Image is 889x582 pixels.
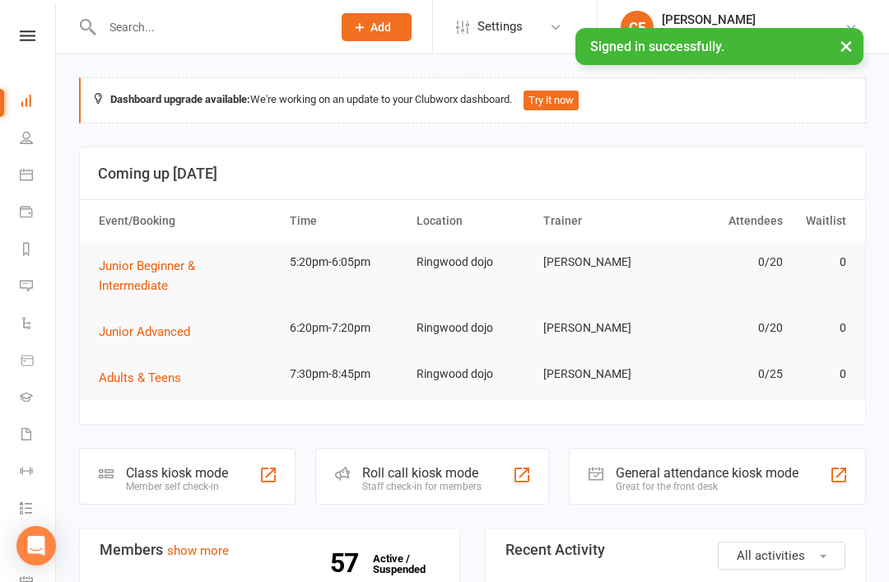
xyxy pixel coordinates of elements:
[110,93,250,105] strong: Dashboard upgrade available:
[99,368,193,388] button: Adults & Teens
[409,309,536,347] td: Ringwood dojo
[616,465,798,481] div: General attendance kiosk mode
[97,16,320,39] input: Search...
[99,256,275,296] button: Junior Beginner & Intermediate
[20,121,57,158] a: People
[282,200,409,242] th: Time
[477,8,523,45] span: Settings
[91,200,282,242] th: Event/Booking
[20,232,57,269] a: Reports
[79,77,866,123] div: We're working on an update to your Clubworx dashboard.
[282,355,409,393] td: 7:30pm-8:45pm
[342,13,412,41] button: Add
[409,243,536,282] td: Ringwood dojo
[536,200,663,242] th: Trainer
[20,158,57,195] a: Calendar
[831,28,861,63] button: ×
[16,526,56,566] div: Open Intercom Messenger
[282,309,409,347] td: 6:20pm-7:20pm
[99,258,195,293] span: Junior Beginner & Intermediate
[20,343,57,380] a: Product Sales
[662,27,845,42] div: Centre for Karate Excellence Pty Ltd
[126,465,228,481] div: Class kiosk mode
[536,355,663,393] td: [PERSON_NAME]
[621,11,654,44] div: CF
[536,243,663,282] td: [PERSON_NAME]
[409,200,536,242] th: Location
[126,481,228,492] div: Member self check-in
[616,481,798,492] div: Great for the front desk
[663,355,789,393] td: 0/25
[362,465,482,481] div: Roll call kiosk mode
[370,21,391,34] span: Add
[99,324,190,339] span: Junior Advanced
[662,12,845,27] div: [PERSON_NAME]
[98,165,847,182] h3: Coming up [DATE]
[100,542,440,558] h3: Members
[536,309,663,347] td: [PERSON_NAME]
[330,551,365,575] strong: 57
[790,355,854,393] td: 0
[790,309,854,347] td: 0
[663,243,789,282] td: 0/20
[524,91,579,110] button: Try it now
[20,84,57,121] a: Dashboard
[282,243,409,282] td: 5:20pm-6:05pm
[99,370,181,385] span: Adults & Teens
[409,355,536,393] td: Ringwood dojo
[505,542,845,558] h3: Recent Activity
[167,543,229,558] a: show more
[737,548,805,563] span: All activities
[20,195,57,232] a: Payments
[362,481,482,492] div: Staff check-in for members
[718,542,845,570] button: All activities
[790,243,854,282] td: 0
[99,322,202,342] button: Junior Advanced
[790,200,854,242] th: Waitlist
[663,309,789,347] td: 0/20
[590,39,724,54] span: Signed in successfully.
[663,200,789,242] th: Attendees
